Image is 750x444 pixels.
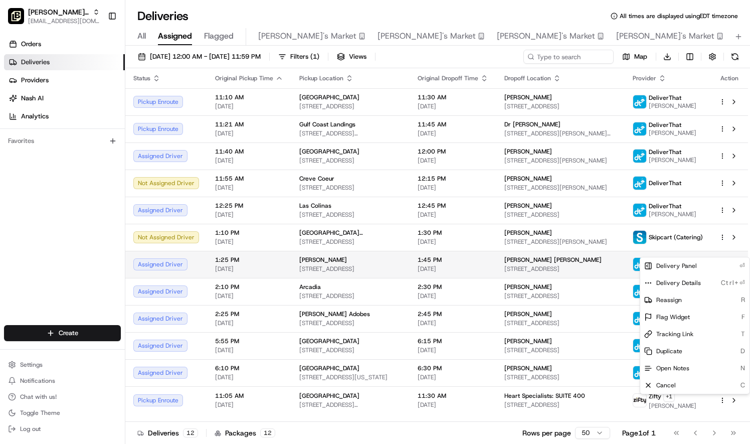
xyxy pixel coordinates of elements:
[633,231,646,244] img: profile_skipcart_partner.png
[299,337,359,345] span: [GEOGRAPHIC_DATA]
[20,393,57,401] span: Chat with us!
[504,229,552,237] span: [PERSON_NAME]
[299,184,402,192] span: [STREET_ADDRESS]
[299,364,359,372] span: [GEOGRAPHIC_DATA]
[649,121,681,129] span: DeliverThat
[299,319,402,327] span: [STREET_ADDRESS]
[741,330,745,339] span: T
[20,425,41,433] span: Log out
[215,129,283,137] span: [DATE]
[622,428,656,438] div: Page 1 of 1
[523,50,614,64] input: Type to search
[21,112,49,121] span: Analytics
[741,295,745,305] span: R
[633,312,646,325] img: profile_deliverthat_partner.png
[728,50,742,64] button: Refresh
[418,319,488,327] span: [DATE]
[497,30,595,42] span: [PERSON_NAME]'s Market
[85,146,93,154] div: 💻
[418,229,488,237] span: 1:30 PM
[299,157,402,165] span: [STREET_ADDRESS]
[34,105,127,113] div: We're available if you need us!
[522,428,571,438] p: Rows per page
[656,381,676,389] span: Cancel
[656,330,693,338] span: Tracking Link
[504,102,617,110] span: [STREET_ADDRESS]
[299,129,402,137] span: [STREET_ADDRESS][PERSON_NAME]
[10,40,182,56] p: Welcome 👋
[504,283,552,291] span: [PERSON_NAME]
[299,147,359,156] span: [GEOGRAPHIC_DATA]
[633,258,646,271] img: profile_deliverthat_partner.png
[215,157,283,165] span: [DATE]
[299,373,402,381] span: [STREET_ADDRESS][US_STATE]
[656,364,689,372] span: Open Notes
[418,238,488,246] span: [DATE]
[299,256,347,264] span: [PERSON_NAME]
[649,392,661,400] span: Zifty
[258,30,356,42] span: [PERSON_NAME]'s Market
[20,409,60,417] span: Toggle Theme
[71,169,121,177] a: Powered byPylon
[649,202,681,210] span: DeliverThat
[739,261,745,270] span: ⏎
[215,238,283,246] span: [DATE]
[418,401,488,409] span: [DATE]
[26,64,165,75] input: Clear
[418,129,488,137] span: [DATE]
[656,313,690,321] span: Flag Widget
[418,93,488,101] span: 11:30 AM
[21,40,41,49] span: Orders
[215,310,283,318] span: 2:25 PM
[418,102,488,110] span: [DATE]
[418,392,488,400] span: 11:30 AM
[215,283,283,291] span: 2:10 PM
[100,170,121,177] span: Pylon
[504,364,552,372] span: [PERSON_NAME]
[633,177,646,190] img: profile_deliverthat_partner.png
[418,74,478,82] span: Original Dropoff Time
[418,373,488,381] span: [DATE]
[504,401,617,409] span: [STREET_ADDRESS]
[719,74,740,82] div: Action
[633,204,646,217] img: profile_deliverthat_partner.png
[418,256,488,264] span: 1:45 PM
[215,346,283,354] span: [DATE]
[649,402,696,410] span: [PERSON_NAME]
[504,319,617,327] span: [STREET_ADDRESS]
[299,401,402,409] span: [STREET_ADDRESS][PERSON_NAME]
[215,401,283,409] span: [DATE]
[299,175,334,183] span: Creve Coeur
[504,157,617,165] span: [STREET_ADDRESS][PERSON_NAME]
[649,256,681,264] span: DeliverThat
[215,74,273,82] span: Original Pickup Time
[215,428,275,438] div: Packages
[215,102,283,110] span: [DATE]
[418,292,488,300] span: [DATE]
[633,366,646,379] img: profile_deliverthat_partner.png
[299,74,343,82] span: Pickup Location
[299,292,402,300] span: [STREET_ADDRESS]
[633,122,646,135] img: profile_deliverthat_partner.png
[504,256,602,264] span: [PERSON_NAME] [PERSON_NAME]
[378,30,476,42] span: [PERSON_NAME]'s Market
[620,12,738,20] span: All times are displayed using EDT timezone
[158,30,192,42] span: Assigned
[649,210,696,218] span: [PERSON_NAME]
[6,141,81,159] a: 📗Knowledge Base
[504,129,617,137] span: [STREET_ADDRESS][PERSON_NAME][PERSON_NAME]
[418,202,488,210] span: 12:45 PM
[215,256,283,264] span: 1:25 PM
[299,120,355,128] span: Gulf Coast Landings
[28,17,100,25] span: [EMAIL_ADDRESS][DOMAIN_NAME]
[633,74,656,82] span: Provider
[504,346,617,354] span: [STREET_ADDRESS]
[504,211,617,219] span: [STREET_ADDRESS]
[663,391,675,402] button: +1
[504,265,617,273] span: [STREET_ADDRESS]
[20,145,77,155] span: Knowledge Base
[299,202,331,210] span: Las Colinas
[299,265,402,273] span: [STREET_ADDRESS]
[299,211,402,219] span: [STREET_ADDRESS]
[740,364,745,373] span: N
